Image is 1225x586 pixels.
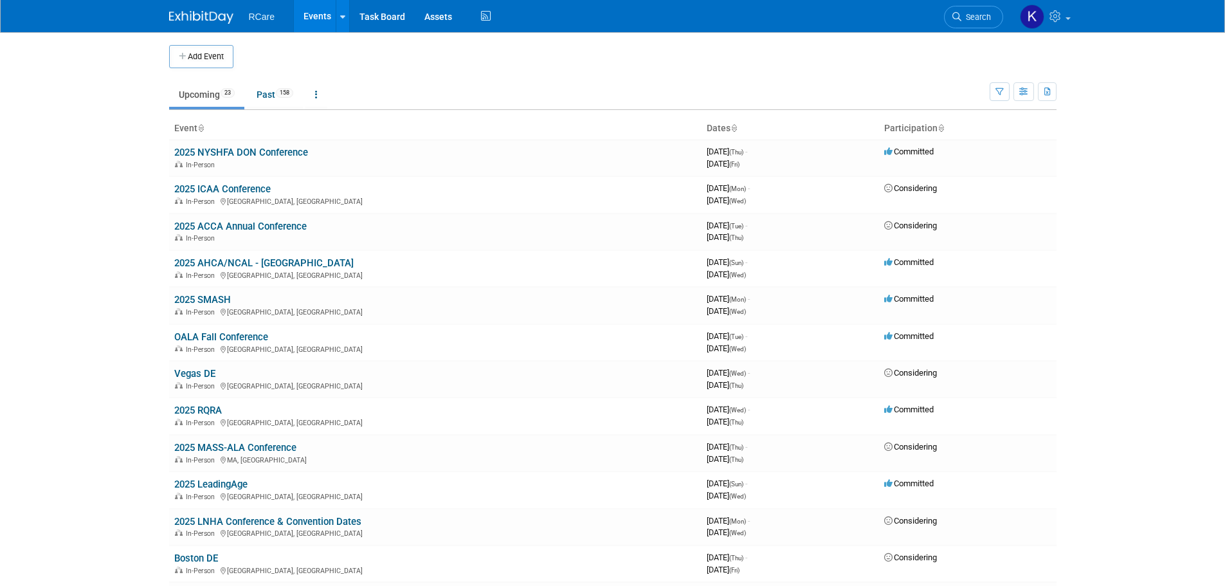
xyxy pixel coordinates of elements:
[169,11,233,24] img: ExhibitDay
[169,45,233,68] button: Add Event
[745,442,747,452] span: -
[884,294,934,304] span: Committed
[175,308,183,315] img: In-Person Event
[174,417,696,427] div: [GEOGRAPHIC_DATA], [GEOGRAPHIC_DATA]
[174,380,696,390] div: [GEOGRAPHIC_DATA], [GEOGRAPHIC_DATA]
[729,518,746,525] span: (Mon)
[884,516,937,526] span: Considering
[884,442,937,452] span: Considering
[707,306,746,316] span: [DATE]
[745,221,747,230] span: -
[745,479,747,488] span: -
[707,257,747,267] span: [DATE]
[174,405,222,416] a: 2025 RQRA
[729,197,746,205] span: (Wed)
[174,331,268,343] a: OALA Fall Conference
[707,479,747,488] span: [DATE]
[707,442,747,452] span: [DATE]
[729,456,743,463] span: (Thu)
[186,382,219,390] span: In-Person
[175,529,183,536] img: In-Person Event
[174,221,307,232] a: 2025 ACCA Annual Conference
[729,481,743,488] span: (Sun)
[729,554,743,562] span: (Thu)
[175,382,183,389] img: In-Person Event
[174,491,696,501] div: [GEOGRAPHIC_DATA], [GEOGRAPHIC_DATA]
[707,454,743,464] span: [DATE]
[174,553,218,564] a: Boston DE
[174,454,696,464] div: MA, [GEOGRAPHIC_DATA]
[707,159,740,169] span: [DATE]
[884,479,934,488] span: Committed
[884,553,937,562] span: Considering
[175,456,183,462] img: In-Person Event
[938,123,944,133] a: Sort by Participation Type
[729,407,746,414] span: (Wed)
[707,491,746,500] span: [DATE]
[729,370,746,377] span: (Wed)
[884,405,934,414] span: Committed
[174,270,696,280] div: [GEOGRAPHIC_DATA], [GEOGRAPHIC_DATA]
[174,257,354,269] a: 2025 AHCA/NCAL - [GEOGRAPHIC_DATA]
[729,149,743,156] span: (Thu)
[707,147,747,156] span: [DATE]
[884,183,937,193] span: Considering
[1020,5,1044,29] img: Khalen Ryberg
[174,442,296,453] a: 2025 MASS-ALA Conference
[961,12,991,22] span: Search
[729,382,743,389] span: (Thu)
[186,197,219,206] span: In-Person
[174,147,308,158] a: 2025 NYSHFA DON Conference
[174,306,696,316] div: [GEOGRAPHIC_DATA], [GEOGRAPHIC_DATA]
[707,331,747,341] span: [DATE]
[186,345,219,354] span: In-Person
[707,294,750,304] span: [DATE]
[884,257,934,267] span: Committed
[729,444,743,451] span: (Thu)
[707,405,750,414] span: [DATE]
[884,147,934,156] span: Committed
[249,12,275,22] span: RCare
[729,234,743,241] span: (Thu)
[707,417,743,426] span: [DATE]
[748,405,750,414] span: -
[879,118,1057,140] th: Participation
[702,118,879,140] th: Dates
[707,343,746,353] span: [DATE]
[186,308,219,316] span: In-Person
[707,368,750,378] span: [DATE]
[748,294,750,304] span: -
[707,553,747,562] span: [DATE]
[707,270,746,279] span: [DATE]
[175,234,183,241] img: In-Person Event
[729,185,746,192] span: (Mon)
[169,118,702,140] th: Event
[729,333,743,340] span: (Tue)
[175,271,183,278] img: In-Person Event
[174,516,361,527] a: 2025 LNHA Conference & Convention Dates
[707,565,740,574] span: [DATE]
[745,147,747,156] span: -
[186,161,219,169] span: In-Person
[944,6,1003,28] a: Search
[729,223,743,230] span: (Tue)
[730,123,737,133] a: Sort by Start Date
[186,271,219,280] span: In-Person
[175,161,183,167] img: In-Person Event
[884,368,937,378] span: Considering
[729,419,743,426] span: (Thu)
[707,380,743,390] span: [DATE]
[729,567,740,574] span: (Fri)
[729,529,746,536] span: (Wed)
[174,343,696,354] div: [GEOGRAPHIC_DATA], [GEOGRAPHIC_DATA]
[707,183,750,193] span: [DATE]
[186,234,219,243] span: In-Person
[748,516,750,526] span: -
[186,456,219,464] span: In-Person
[174,479,248,490] a: 2025 LeadingAge
[186,493,219,501] span: In-Person
[729,259,743,266] span: (Sun)
[186,567,219,575] span: In-Person
[707,527,746,537] span: [DATE]
[175,493,183,499] img: In-Person Event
